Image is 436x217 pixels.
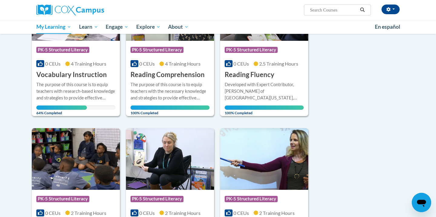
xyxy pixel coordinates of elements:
[233,210,249,216] span: 0 CEUs
[130,70,205,79] h3: Reading Comprehension
[36,105,87,110] div: Your progress
[375,24,400,30] span: En español
[168,23,189,31] span: About
[71,210,106,216] span: 2 Training Hours
[225,105,304,110] div: Your progress
[233,61,249,66] span: 0 CEUs
[32,20,75,34] a: My Learning
[164,20,193,34] a: About
[225,70,274,79] h3: Reading Fluency
[220,128,308,190] img: Course Logo
[36,23,71,31] span: My Learning
[79,23,98,31] span: Learn
[71,61,106,66] span: 4 Training Hours
[130,196,183,202] span: PK-5 Structured Literacy
[36,70,107,79] h3: Vocabulary Instruction
[412,193,431,212] iframe: Button to launch messaging window
[75,20,102,34] a: Learn
[36,5,104,15] img: Cox Campus
[36,81,115,101] div: The purpose of this course is to equip teachers with research-based knowledge and strategies to p...
[139,210,155,216] span: 0 CEUs
[132,20,164,34] a: Explore
[139,61,155,66] span: 0 CEUs
[136,23,160,31] span: Explore
[27,20,409,34] div: Main menu
[130,105,210,115] span: 100% Completed
[259,210,295,216] span: 2 Training Hours
[165,61,200,66] span: 4 Training Hours
[32,128,120,190] img: Course Logo
[225,47,278,53] span: PK-5 Structured Literacy
[36,47,89,53] span: PK-5 Structured Literacy
[309,6,358,14] input: Search Courses
[36,196,89,202] span: PK-5 Structured Literacy
[225,105,304,115] span: 100% Completed
[259,61,298,66] span: 2.5 Training Hours
[130,47,183,53] span: PK-5 Structured Literacy
[45,61,61,66] span: 0 CEUs
[106,23,128,31] span: Engage
[371,21,404,33] a: En español
[130,105,210,110] div: Your progress
[381,5,400,14] button: Account Settings
[36,105,87,115] span: 64% Completed
[45,210,61,216] span: 0 CEUs
[165,210,200,216] span: 2 Training Hours
[102,20,132,34] a: Engage
[126,128,214,190] img: Course Logo
[130,81,210,101] div: The purpose of this course is to equip teachers with the necessary knowledge and strategies to pr...
[225,196,278,202] span: PK-5 Structured Literacy
[225,81,304,101] div: Developed with Expert Contributor, [PERSON_NAME] of [GEOGRAPHIC_DATA][US_STATE], [GEOGRAPHIC_DATA...
[36,5,151,15] a: Cox Campus
[358,6,367,14] button: Search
